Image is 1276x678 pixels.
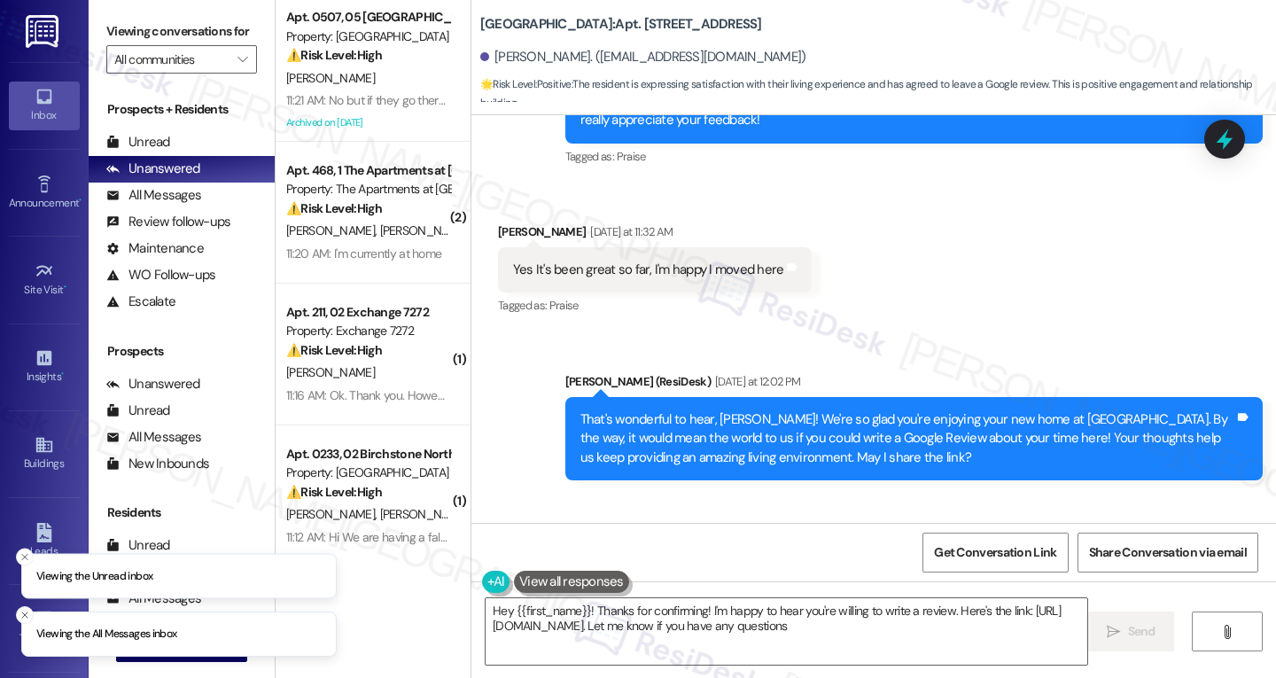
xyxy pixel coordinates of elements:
button: Send [1088,612,1174,651]
i:  [1107,625,1120,639]
div: [PERSON_NAME] (ResiDesk) [565,372,1263,397]
span: • [64,281,66,293]
a: Templates • [9,604,80,652]
label: Viewing conversations for [106,18,257,45]
strong: ⚠️ Risk Level: High [286,484,382,500]
i:  [237,52,247,66]
button: Close toast [16,548,34,565]
span: [PERSON_NAME] [379,506,468,522]
p: Viewing the All Messages inbox [36,627,177,643]
div: Prospects [89,342,275,361]
div: Residents [89,503,275,522]
span: Get Conversation Link [934,543,1056,562]
div: Escalate [106,292,175,311]
div: All Messages [106,186,201,205]
div: Apt. 0507, 05 [GEOGRAPHIC_DATA] [286,8,450,27]
a: Buildings [9,430,80,478]
div: 11:12 AM: Hi We are having a false alarm in our house. Could you please help checking? [286,529,724,545]
a: Insights • [9,343,80,391]
div: Unread [106,133,170,152]
div: Unread [106,536,170,555]
div: Unanswered [106,375,200,394]
i:  [1220,625,1233,639]
button: Share Conversation via email [1078,533,1258,573]
div: Property: Exchange 7272 [286,322,450,340]
b: [GEOGRAPHIC_DATA]: Apt. [STREET_ADDRESS] [480,15,762,34]
span: [PERSON_NAME] [286,70,375,86]
p: Viewing the Unread inbox [36,568,152,584]
input: All communities [114,45,229,74]
div: Tagged as: [498,292,813,318]
div: Yes It's been great so far, I'm happy I moved here [513,261,784,279]
button: Get Conversation Link [922,533,1068,573]
span: [PERSON_NAME] [379,222,468,238]
span: • [79,194,82,207]
a: Leads [9,518,80,565]
div: Apt. 468, 1 The Apartments at [GEOGRAPHIC_DATA] [286,161,450,180]
textarea: Hey {{first_name}}! Thanks for confirming! I'm happy to hear you're willing to write a review. He... [486,598,1087,665]
div: Apt. 0233, 02 Birchstone Northlake [286,445,450,464]
strong: ⚠️ Risk Level: High [286,47,382,63]
img: ResiDesk Logo [26,15,62,48]
strong: ⚠️ Risk Level: High [286,342,382,358]
div: That's wonderful to hear, [PERSON_NAME]! We're so glad you're enjoying your new home at [GEOGRAPH... [580,410,1234,467]
span: [PERSON_NAME] [286,506,380,522]
span: Share Conversation via email [1089,543,1247,562]
div: Archived on [DATE] [284,112,452,134]
span: • [61,368,64,380]
div: Property: [GEOGRAPHIC_DATA] [286,27,450,46]
a: Site Visit • [9,256,80,304]
div: Unread [106,401,170,420]
strong: ⚠️ Risk Level: High [286,200,382,216]
div: Property: The Apartments at [GEOGRAPHIC_DATA] 501 [286,180,450,199]
div: [PERSON_NAME] [498,222,813,247]
button: Close toast [16,606,34,624]
div: Review follow-ups [106,213,230,231]
div: Apt. 211, 02 Exchange 7272 [286,303,450,322]
span: Send [1128,622,1155,641]
span: : The resident is expressing satisfaction with their living experience and has agreed to leave a ... [480,75,1276,113]
div: Unanswered [106,160,200,178]
strong: 🌟 Risk Level: Positive [480,77,572,91]
div: New Inbounds [106,455,209,473]
div: Tagged as: [565,144,1263,169]
div: Prospects + Residents [89,100,275,119]
span: Praise [549,298,579,313]
span: [PERSON_NAME] [286,222,380,238]
div: [DATE] at 11:32 AM [586,222,673,241]
div: 11:20 AM: I'm currently at home [286,245,441,261]
div: WO Follow-ups [106,266,215,284]
div: All Messages [106,428,201,447]
div: [PERSON_NAME]. ([EMAIL_ADDRESS][DOMAIN_NAME]) [480,48,806,66]
div: Maintenance [106,239,204,258]
div: [DATE] at 12:02 PM [711,372,800,391]
div: Property: [GEOGRAPHIC_DATA] [286,464,450,482]
span: Praise [617,149,646,164]
span: [PERSON_NAME] [286,364,375,380]
a: Inbox [9,82,80,129]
